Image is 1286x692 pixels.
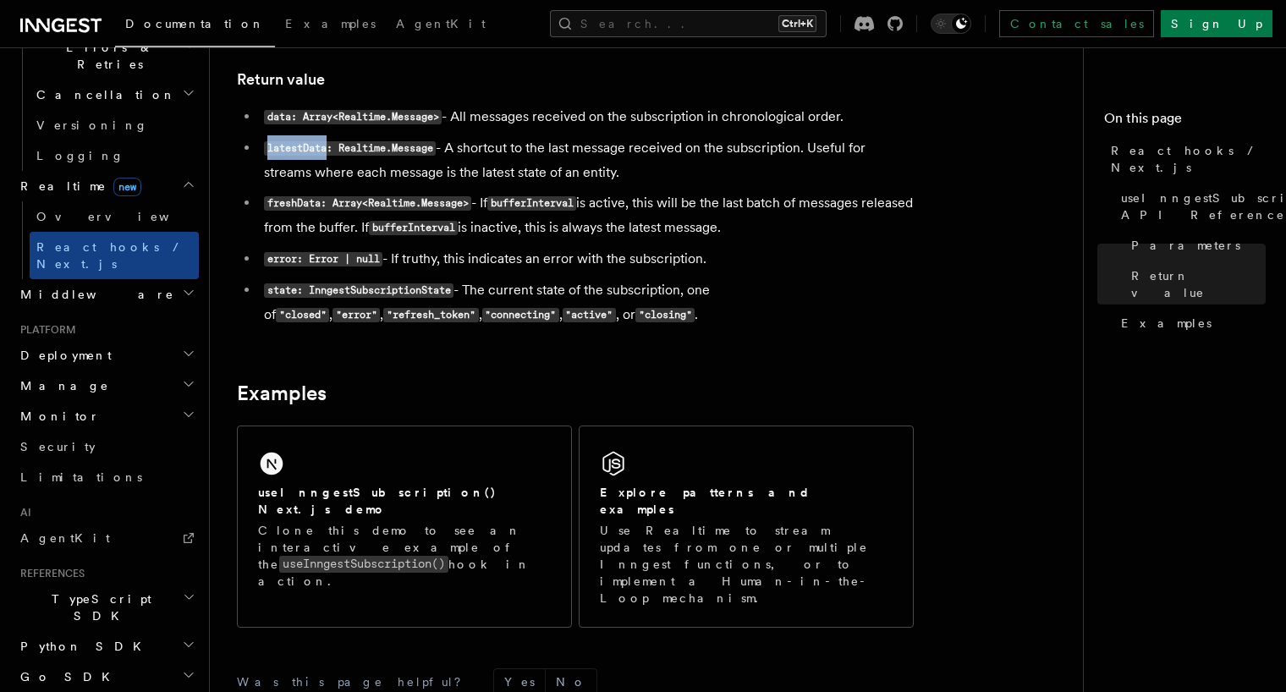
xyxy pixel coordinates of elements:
[1111,142,1266,176] span: React hooks / Next.js
[259,278,914,327] li: - The current state of the subscription, one of , , , , , or .
[36,240,186,271] span: React hooks / Next.js
[237,673,473,690] p: Was this page helpful?
[14,340,199,371] button: Deployment
[1104,135,1266,183] a: React hooks / Next.js
[264,196,471,211] code: freshData: Array<Realtime.Message>
[259,247,914,272] li: - If truthy, this indicates an error with the subscription.
[1121,315,1212,332] span: Examples
[264,252,382,266] code: error: Error | null
[14,347,112,364] span: Deployment
[113,178,141,196] span: new
[999,10,1154,37] a: Contact sales
[600,522,893,607] p: Use Realtime to stream updates from one or multiple Inngest functions, or to implement a Human-in...
[237,426,572,628] a: useInngestSubscription() Next.js demoClone this demo to see an interactive example of theuseInnge...
[14,279,199,310] button: Middleware
[1131,267,1266,301] span: Return value
[276,308,329,322] code: "closed"
[237,382,327,405] a: Examples
[1124,261,1266,308] a: Return value
[20,440,96,453] span: Security
[36,210,211,223] span: Overview
[579,426,914,628] a: Explore patterns and examplesUse Realtime to stream updates from one or multiple Inngest function...
[14,377,109,394] span: Manage
[563,308,616,322] code: "active"
[30,140,199,171] a: Logging
[14,408,100,425] span: Monitor
[264,283,453,298] code: state: InngestSubscriptionState
[30,39,184,73] span: Errors & Retries
[14,662,199,692] button: Go SDK
[30,86,176,103] span: Cancellation
[1114,308,1266,338] a: Examples
[20,531,110,545] span: AgentKit
[778,15,816,32] kbd: Ctrl+K
[332,308,380,322] code: "error"
[30,80,199,110] button: Cancellation
[14,171,199,201] button: Realtimenew
[1161,10,1272,37] a: Sign Up
[600,484,893,518] h2: Explore patterns and examples
[14,401,199,431] button: Monitor
[1114,183,1266,230] a: useInngestSubscription() API Reference
[369,221,458,235] code: bufferInterval
[1131,237,1240,254] span: Parameters
[20,470,142,484] span: Limitations
[259,136,914,184] li: - A shortcut to the last message received on the subscription. Useful for streams where each mess...
[14,638,151,655] span: Python SDK
[14,631,199,662] button: Python SDK
[258,522,551,590] p: Clone this demo to see an interactive example of the hook in action.
[36,118,148,132] span: Versioning
[14,323,76,337] span: Platform
[14,371,199,401] button: Manage
[285,17,376,30] span: Examples
[279,556,448,572] code: useInngestSubscription()
[383,308,478,322] code: "refresh_token"
[237,68,325,91] a: Return value
[264,110,442,124] code: data: Array<Realtime.Message>
[14,201,199,279] div: Realtimenew
[115,5,275,47] a: Documentation
[14,506,31,519] span: AI
[14,584,199,631] button: TypeScript SDK
[259,105,914,129] li: - All messages received on the subscription in chronological order.
[36,149,124,162] span: Logging
[275,5,386,46] a: Examples
[14,431,199,462] a: Security
[550,10,827,37] button: Search...Ctrl+K
[258,484,551,518] h2: useInngestSubscription() Next.js demo
[487,196,576,211] code: bufferInterval
[14,523,199,553] a: AgentKit
[14,462,199,492] a: Limitations
[259,191,914,240] li: - If is active, this will be the last batch of messages released from the buffer. If is inactive,...
[396,17,486,30] span: AgentKit
[30,110,199,140] a: Versioning
[14,286,174,303] span: Middleware
[30,32,199,80] button: Errors & Retries
[264,141,436,156] code: latestData: Realtime.Message
[14,668,120,685] span: Go SDK
[386,5,496,46] a: AgentKit
[1124,230,1266,261] a: Parameters
[482,308,559,322] code: "connecting"
[1104,108,1266,135] h4: On this page
[125,17,265,30] span: Documentation
[14,567,85,580] span: References
[30,201,199,232] a: Overview
[635,308,695,322] code: "closing"
[931,14,971,34] button: Toggle dark mode
[14,178,141,195] span: Realtime
[30,232,199,279] a: React hooks / Next.js
[14,590,183,624] span: TypeScript SDK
